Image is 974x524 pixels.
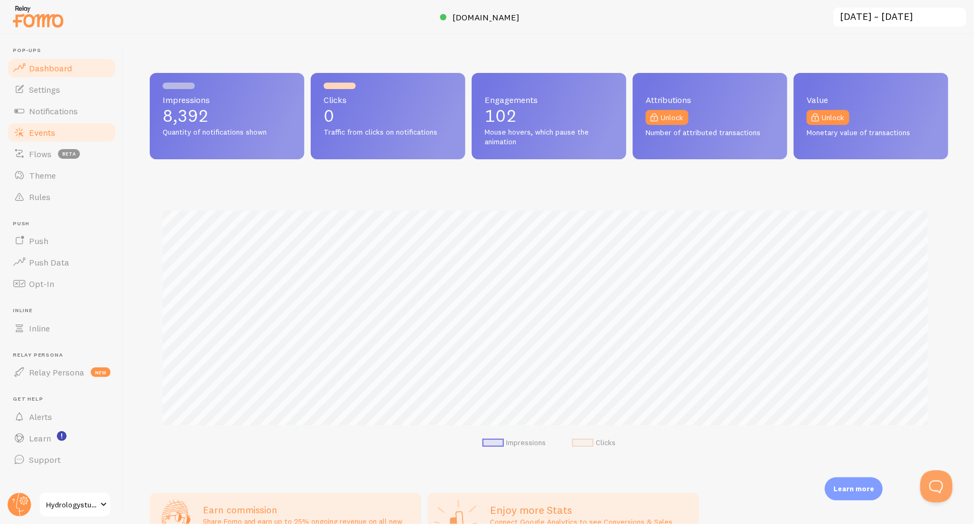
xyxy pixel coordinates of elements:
[13,307,117,314] span: Inline
[324,107,452,124] p: 0
[29,84,60,95] span: Settings
[13,220,117,227] span: Push
[6,427,117,449] a: Learn
[13,352,117,359] span: Relay Persona
[29,149,52,159] span: Flows
[6,122,117,143] a: Events
[6,449,117,470] a: Support
[833,484,874,494] p: Learn more
[163,107,291,124] p: 8,392
[29,170,56,181] span: Theme
[29,411,52,422] span: Alerts
[920,470,953,503] iframe: Help Scout Beacon - Open
[825,477,883,500] div: Learn more
[29,127,55,138] span: Events
[13,47,117,54] span: Pop-ups
[6,273,117,294] a: Opt-In
[46,498,97,511] span: Hydrologystudio
[29,106,78,116] span: Notifications
[807,128,935,138] span: Monetary value of transactions
[11,3,65,30] img: fomo-relay-logo-orange.svg
[13,396,117,403] span: Get Help
[572,438,616,448] li: Clicks
[163,128,291,137] span: Quantity of notifications shown
[6,406,117,427] a: Alerts
[485,95,613,104] span: Engagements
[6,57,117,79] a: Dashboard
[6,361,117,383] a: Relay Persona new
[29,278,54,289] span: Opt-In
[91,367,111,377] span: new
[6,165,117,186] a: Theme
[646,110,689,125] a: Unlock
[324,95,452,104] span: Clicks
[646,128,774,138] span: Number of attributed transactions
[807,95,935,104] span: Value
[482,438,546,448] li: Impressions
[29,235,48,246] span: Push
[6,143,117,165] a: Flows beta
[203,504,415,516] h3: Earn commission
[29,323,50,334] span: Inline
[485,107,613,124] p: 102
[6,79,117,100] a: Settings
[57,431,67,441] svg: <p>Watch New Feature Tutorials!</p>
[29,433,51,444] span: Learn
[6,186,117,208] a: Rules
[29,454,61,465] span: Support
[485,128,613,146] span: Mouse hovers, which pause the animation
[163,95,291,104] span: Impressions
[58,149,80,159] span: beta
[324,128,452,137] span: Traffic from clicks on notifications
[490,503,693,517] h2: Enjoy more Stats
[646,95,774,104] span: Attributions
[6,318,117,339] a: Inline
[6,100,117,122] a: Notifications
[29,257,69,268] span: Push Data
[6,252,117,273] a: Push Data
[29,367,84,378] span: Relay Persona
[807,110,849,125] a: Unlock
[29,63,72,73] span: Dashboard
[6,230,117,252] a: Push
[29,191,50,202] span: Rules
[39,492,111,518] a: Hydrologystudio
